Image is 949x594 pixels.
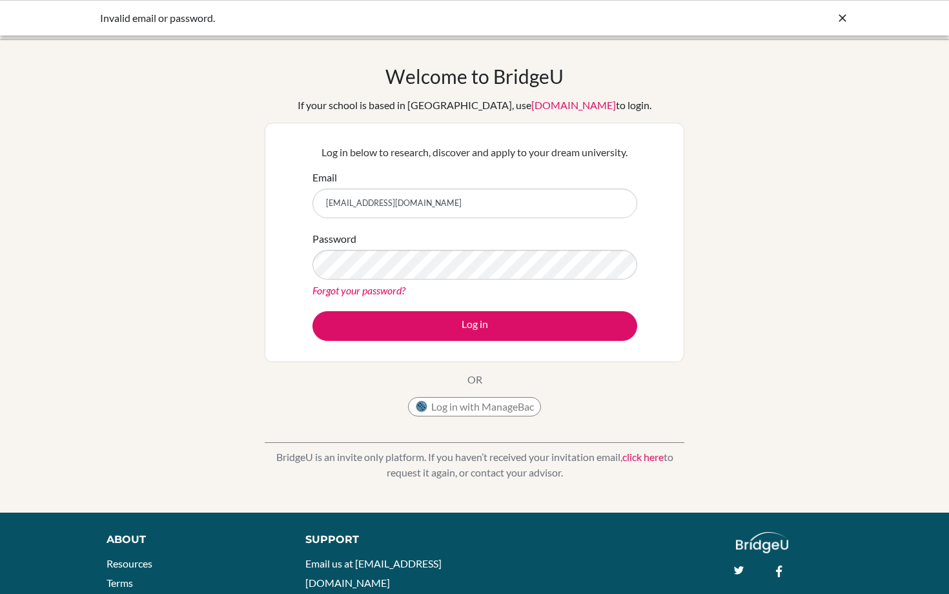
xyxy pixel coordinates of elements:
label: Password [312,231,356,247]
a: Resources [107,557,152,569]
p: Log in below to research, discover and apply to your dream university. [312,145,637,160]
div: Support [305,532,462,548]
h1: Welcome to BridgeU [385,65,564,88]
a: Email us at [EMAIL_ADDRESS][DOMAIN_NAME] [305,557,442,589]
a: [DOMAIN_NAME] [531,99,616,111]
a: Forgot your password? [312,284,405,296]
p: OR [467,372,482,387]
a: Terms [107,577,133,589]
a: click here [622,451,664,463]
div: If your school is based in [GEOGRAPHIC_DATA], use to login. [298,97,651,113]
div: About [107,532,276,548]
button: Log in [312,311,637,341]
img: logo_white@2x-f4f0deed5e89b7ecb1c2cc34c3e3d731f90f0f143d5ea2071677605dd97b5244.png [736,532,788,553]
p: BridgeU is an invite only platform. If you haven’t received your invitation email, to request it ... [265,449,684,480]
button: Log in with ManageBac [408,397,541,416]
label: Email [312,170,337,185]
div: Invalid email or password. [100,10,655,26]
